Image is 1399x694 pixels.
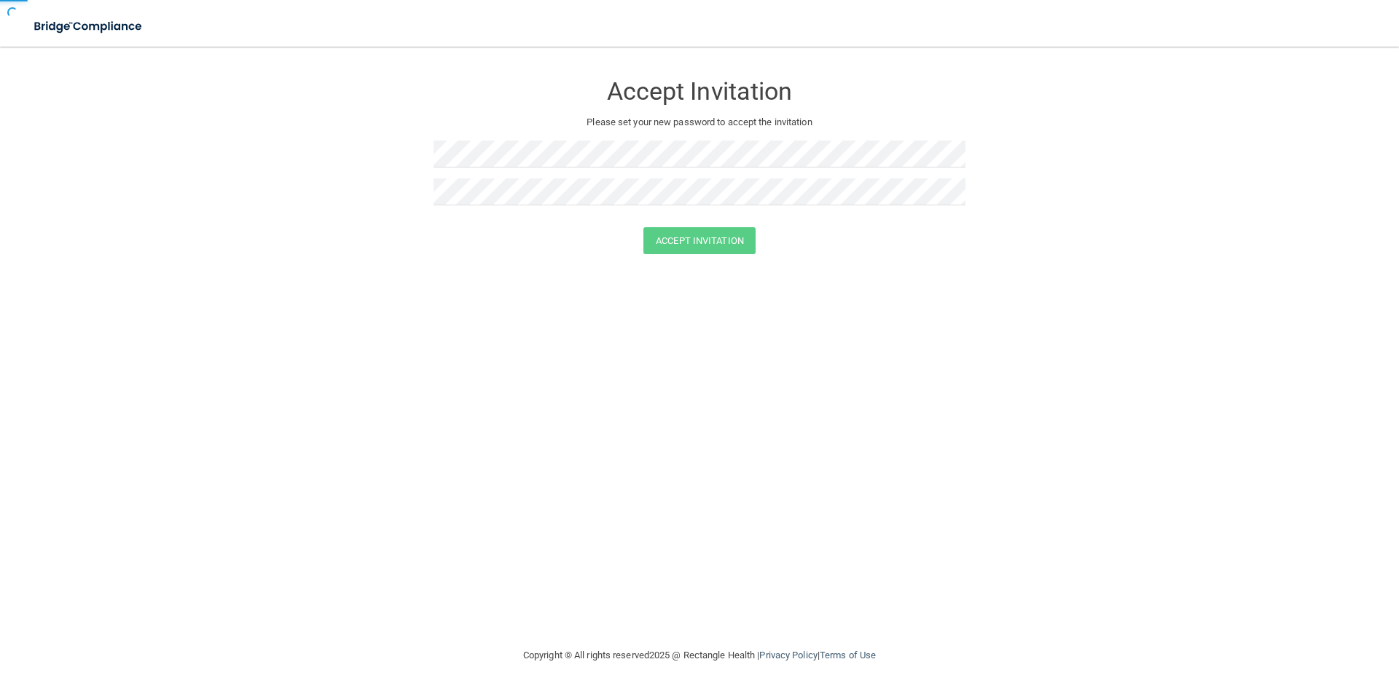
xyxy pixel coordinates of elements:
p: Please set your new password to accept the invitation [444,114,955,131]
div: Copyright © All rights reserved 2025 @ Rectangle Health | | [434,632,965,679]
button: Accept Invitation [643,227,756,254]
h3: Accept Invitation [434,78,965,105]
img: bridge_compliance_login_screen.278c3ca4.svg [22,12,156,42]
a: Terms of Use [820,650,876,661]
a: Privacy Policy [759,650,817,661]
